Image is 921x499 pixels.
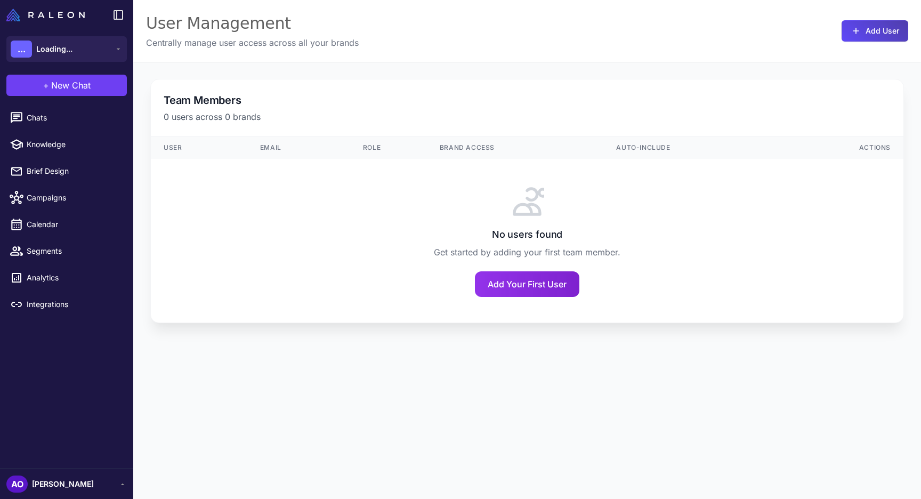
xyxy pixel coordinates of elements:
span: Loading... [36,43,72,55]
th: Brand Access [427,136,604,159]
a: Chats [4,107,129,129]
a: Segments [4,240,129,262]
button: Add Your First User [475,271,579,297]
a: Knowledge [4,133,129,156]
span: Brief Design [27,165,120,177]
span: Chats [27,112,120,124]
span: Analytics [27,272,120,284]
div: AO [6,476,28,493]
span: Knowledge [27,139,120,150]
h2: Team Members [164,92,891,108]
span: New Chat [51,79,91,92]
div: ... [11,41,32,58]
a: Raleon Logo [6,9,89,21]
p: Get started by adding your first team member. [151,246,903,259]
a: Analytics [4,267,129,289]
span: Integrations [27,299,120,310]
p: Centrally manage user access across all your brands [146,36,359,49]
span: + [43,79,49,92]
span: Segments [27,245,120,257]
th: Auto-Include [603,136,778,159]
span: Campaigns [27,192,120,204]
span: Calendar [27,219,120,230]
p: 0 users across 0 brands [164,110,891,123]
span: [PERSON_NAME] [32,478,94,490]
div: User Management [146,13,359,34]
h3: No users found [151,227,903,242]
th: Email [247,136,350,159]
a: Brief Design [4,160,129,182]
th: Actions [778,136,903,159]
a: Campaigns [4,187,129,209]
a: Integrations [4,293,129,316]
button: +New Chat [6,75,127,96]
img: Raleon Logo [6,9,85,21]
th: Role [350,136,427,159]
button: ...Loading... [6,36,127,62]
button: Add User [842,20,908,42]
th: User [151,136,247,159]
a: Calendar [4,213,129,236]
